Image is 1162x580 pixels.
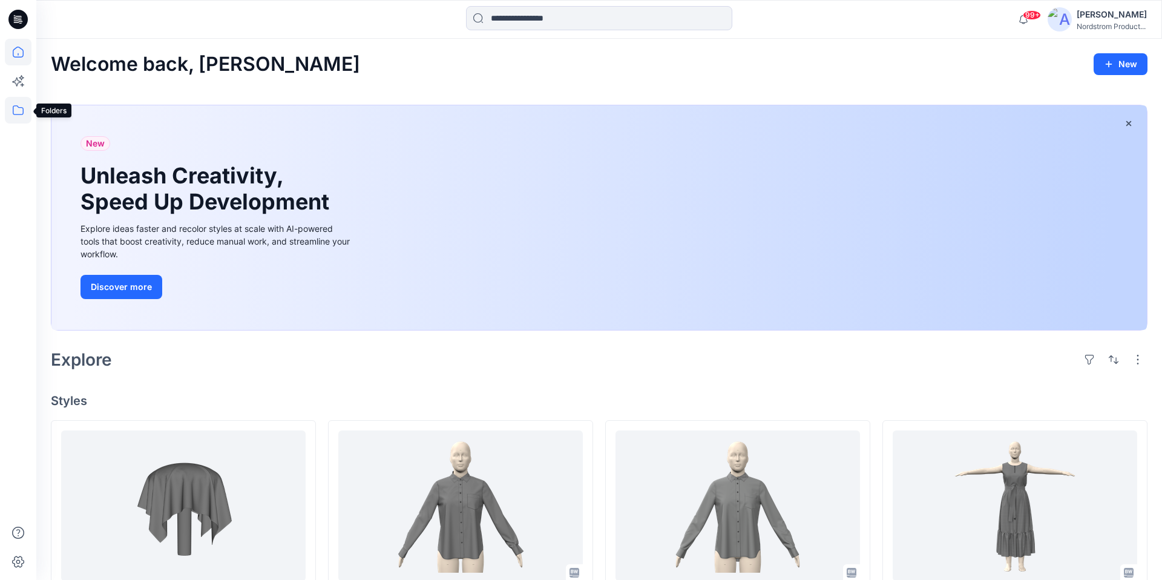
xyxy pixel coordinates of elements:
[1023,10,1041,20] span: 99+
[51,350,112,369] h2: Explore
[80,275,162,299] button: Discover more
[80,275,353,299] a: Discover more
[80,163,335,215] h1: Unleash Creativity, Speed Up Development
[80,222,353,260] div: Explore ideas faster and recolor styles at scale with AI-powered tools that boost creativity, red...
[1077,7,1147,22] div: [PERSON_NAME]
[1077,22,1147,31] div: Nordstrom Product...
[1094,53,1147,75] button: New
[86,136,105,151] span: New
[1048,7,1072,31] img: avatar
[51,394,1147,408] h4: Styles
[51,53,360,76] h2: Welcome back, [PERSON_NAME]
